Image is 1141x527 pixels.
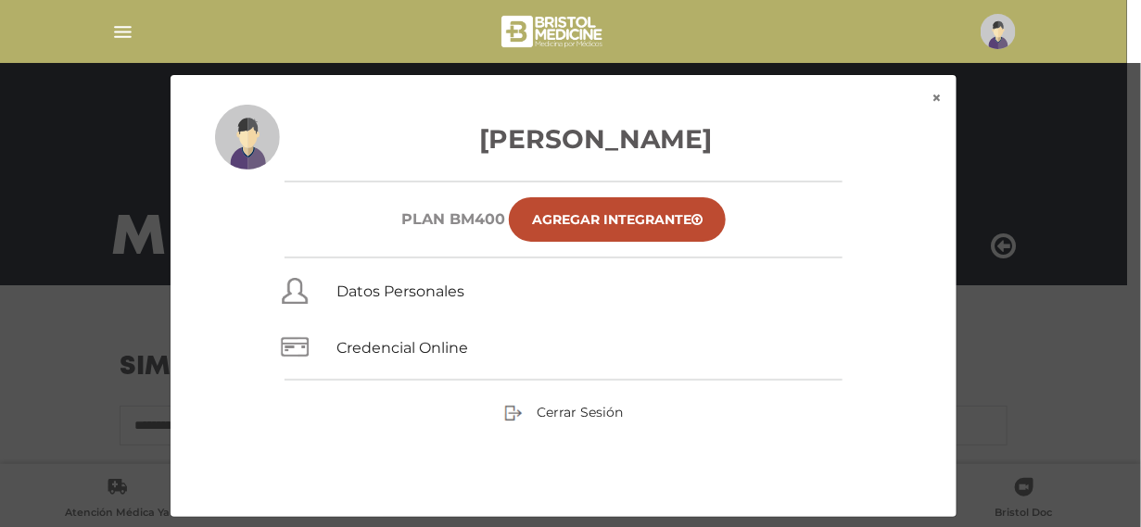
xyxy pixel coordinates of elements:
img: profile-placeholder.svg [981,14,1016,49]
button: × [917,75,957,121]
h3: [PERSON_NAME] [215,119,912,158]
img: profile-placeholder.svg [215,105,280,169]
span: Cerrar Sesión [538,404,624,420]
a: Cerrar Sesión [504,404,624,420]
h6: Plan BM400 [401,210,505,228]
img: sign-out.png [504,404,523,422]
a: Agregar Integrante [509,197,726,242]
img: Cober_menu-lines-white.svg [111,20,134,44]
a: Datos Personales [336,282,464,300]
img: bristol-medicine-blanco.png [499,9,609,54]
a: Credencial Online [336,339,468,357]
